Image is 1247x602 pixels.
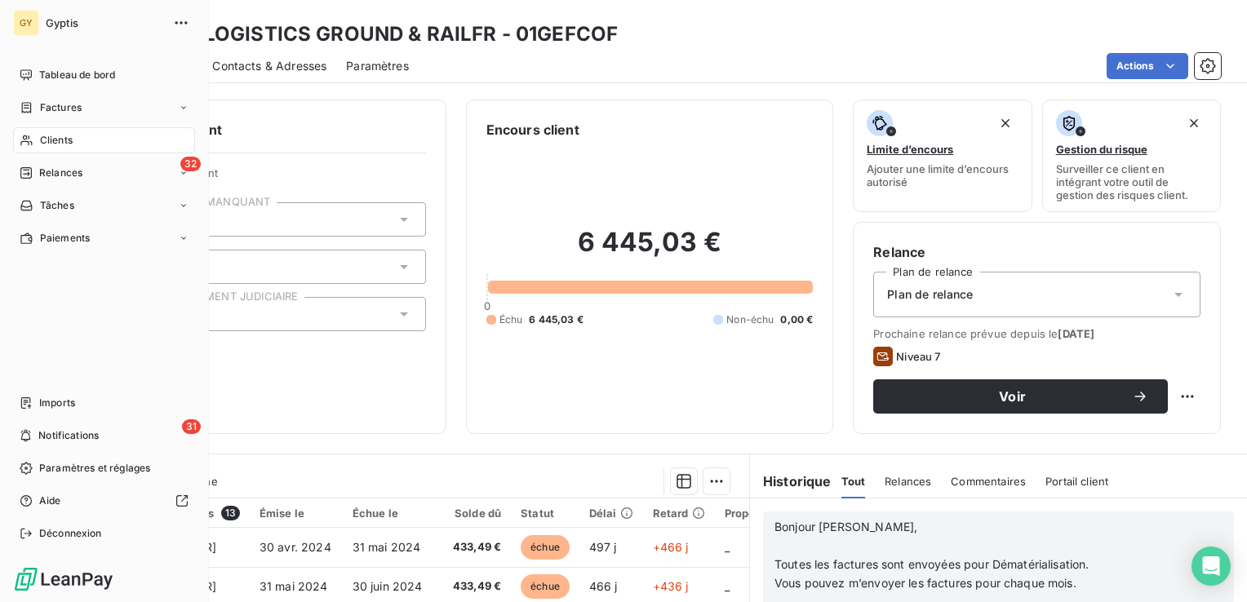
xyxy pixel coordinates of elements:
span: 31 [182,419,201,434]
span: 30 juin 2024 [353,579,423,593]
span: Prochaine relance prévue depuis le [873,327,1200,340]
span: Vous pouvez m’envoyer les factures pour chaque mois. [774,576,1076,590]
span: Plan de relance [887,286,973,303]
span: Portail client [1045,475,1108,488]
span: +436 j [653,579,689,593]
h6: Encours client [486,120,579,139]
div: Retard [653,507,705,520]
span: Notifications [38,428,99,443]
div: Émise le [260,507,333,520]
span: Surveiller ce client en intégrant votre outil de gestion des risques client. [1056,162,1207,201]
span: 31 mai 2024 [353,540,421,554]
span: Paramètres [346,58,409,74]
div: GY [13,10,39,36]
div: Solde dû [446,507,502,520]
span: 433,49 € [446,539,502,556]
span: Tâches [40,198,74,213]
span: Clients [40,133,73,148]
span: 32 [180,157,201,171]
div: Échue le [353,507,426,520]
span: +466 j [653,540,689,554]
span: Tout [841,475,866,488]
div: Open Intercom Messenger [1192,547,1231,586]
span: Relances [885,475,931,488]
span: Ajouter une limite d’encours autorisé [867,162,1018,188]
div: Proposition prelevement [725,507,856,520]
span: Contacts & Adresses [212,58,326,74]
span: Propriétés Client [131,166,426,189]
span: 433,49 € [446,578,502,595]
span: _ [725,540,730,554]
span: 0 [484,299,490,312]
button: Voir [873,379,1168,414]
span: Commentaires [951,475,1026,488]
span: 0,00 € [780,312,813,327]
h6: Informations client [99,120,426,139]
span: Déconnexion [39,526,102,541]
span: [DATE] [1058,327,1094,340]
span: 30 avr. 2024 [260,540,331,554]
span: Toutes les factures sont envoyées pour Dématérialisation. [774,557,1089,571]
span: Relances [39,166,82,180]
span: Imports [39,396,75,410]
span: Paiements [40,231,90,246]
span: 31 mai 2024 [260,579,328,593]
span: Échu [499,312,523,327]
span: échue [521,574,570,599]
div: Statut [521,507,570,520]
span: 497 j [589,540,617,554]
h6: Historique [750,471,832,491]
button: Actions [1107,53,1188,79]
button: Gestion du risqueSurveiller ce client en intégrant votre outil de gestion des risques client. [1042,100,1221,212]
span: 6 445,03 € [529,312,584,327]
span: échue [521,535,570,560]
img: Logo LeanPay [13,566,114,592]
span: Gestion du risque [1056,143,1147,156]
span: Paramètres et réglages [39,461,150,476]
span: Bonjour [PERSON_NAME], [774,520,917,533]
span: Non-échu [726,312,774,327]
span: Limite d’encours [867,143,953,156]
span: Voir [893,390,1132,403]
h3: CEVA LOGISTICS GROUND & RAILFR - 01GEFCOF [144,20,618,49]
button: Limite d’encoursAjouter une limite d’encours autorisé [853,100,1032,212]
span: Aide [39,494,61,508]
span: 13 [221,506,240,520]
span: Niveau 7 [896,350,940,363]
h2: 6 445,03 € [486,226,814,275]
span: 466 j [589,579,618,593]
span: Gyptis [46,16,163,29]
span: Factures [40,100,82,115]
h6: Relance [873,242,1200,262]
div: Délai [589,507,633,520]
span: _ [725,579,730,593]
span: Tableau de bord [39,68,115,82]
a: Aide [13,488,195,514]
